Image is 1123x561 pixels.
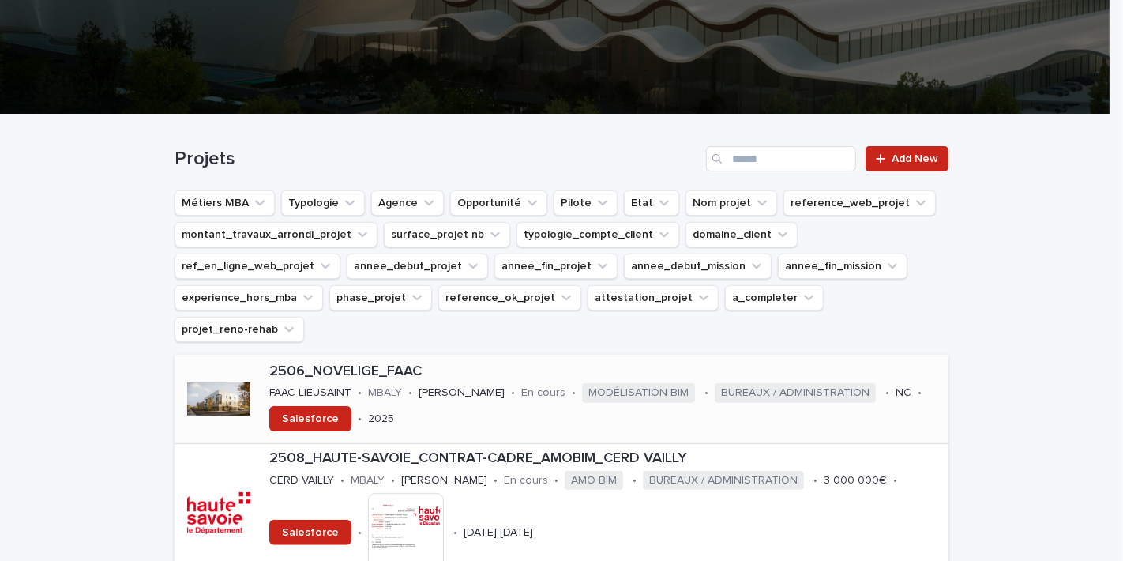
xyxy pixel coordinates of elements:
p: 3 000 000€ [824,474,887,488]
p: • [340,474,344,488]
button: Opportunité [450,190,547,216]
button: experience_hors_mba [175,285,323,311]
p: NC [896,386,911,400]
button: projet_reno-rehab [175,317,304,342]
p: • [494,474,498,488]
h1: Projets [175,148,700,171]
p: 2508_HAUTE-SAVOIE_CONTRAT-CADRE_AMOBIM_CERD VAILLY [269,450,942,468]
button: domaine_client [685,222,798,247]
button: annee_fin_mission [778,254,907,279]
p: • [358,526,362,540]
p: • [511,386,515,400]
button: attestation_projet [588,285,719,311]
p: MBALY [368,386,402,400]
button: surface_projet nb [384,222,510,247]
button: a_completer [725,285,824,311]
p: • [391,474,395,488]
button: annee_debut_mission [624,254,772,279]
p: • [358,412,362,426]
span: Salesforce [282,413,339,424]
span: BUREAUX / ADMINISTRATION [643,471,804,491]
span: Salesforce [282,527,339,538]
button: Agence [371,190,444,216]
a: 2506_NOVELIGE_FAACFAAC LIEUSAINT•MBALY•[PERSON_NAME]•En cours•MODÉLISATION BIM•BUREAUX / ADMINIST... [175,355,948,444]
p: • [554,474,558,488]
p: • [633,474,637,488]
input: Search [706,146,856,171]
p: 2025 [368,412,394,426]
p: • [453,526,457,540]
button: montant_travaux_arrondi_projet [175,222,377,247]
button: Nom projet [685,190,777,216]
span: Add New [892,153,938,164]
span: MODÉLISATION BIM [582,383,695,403]
p: • [358,386,362,400]
button: annee_fin_projet [494,254,618,279]
a: Salesforce [269,406,351,431]
button: reference_web_projet [783,190,936,216]
p: 2506_NOVELIGE_FAAC [269,363,942,381]
button: Pilote [554,190,618,216]
button: ref_en_ligne_web_projet [175,254,340,279]
p: • [572,386,576,400]
p: • [885,386,889,400]
button: reference_ok_projet [438,285,581,311]
p: • [408,386,412,400]
p: [PERSON_NAME] [401,474,487,488]
a: Salesforce [269,520,351,545]
p: • [704,386,708,400]
span: AMO BIM [565,471,623,491]
p: En cours [504,474,548,488]
p: • [918,386,922,400]
span: BUREAUX / ADMINISTRATION [715,383,876,403]
p: MBALY [351,474,385,488]
p: • [813,474,817,488]
p: [DATE]-[DATE] [464,526,533,540]
p: [PERSON_NAME] [419,386,505,400]
p: En cours [521,386,565,400]
p: • [893,474,897,488]
button: annee_debut_projet [347,254,488,279]
button: Métiers MBA [175,190,275,216]
p: FAAC LIEUSAINT [269,386,351,400]
button: Etat [624,190,679,216]
button: phase_projet [329,285,432,311]
p: CERD VAILLY [269,474,334,488]
a: Add New [866,146,948,171]
button: typologie_compte_client [516,222,679,247]
button: Typologie [281,190,365,216]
